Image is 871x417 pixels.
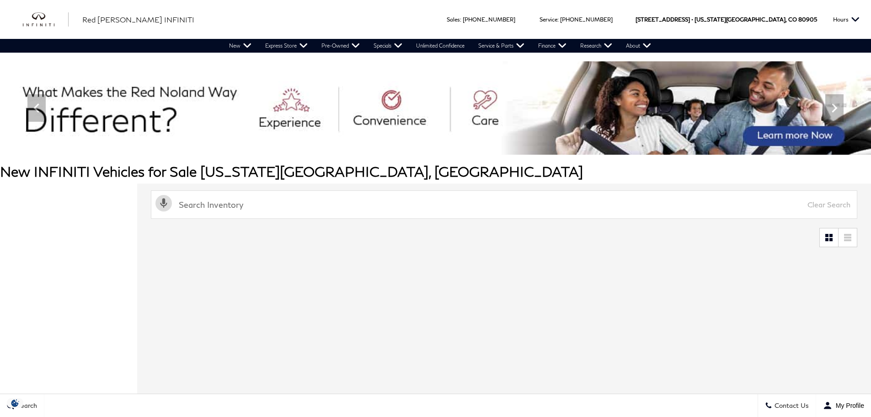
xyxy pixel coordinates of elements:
span: My Profile [832,402,864,409]
span: Go to slide 2 [399,138,408,147]
input: Search Inventory [151,190,857,219]
span: : [460,16,461,23]
a: New [222,39,258,53]
img: INFINITI [23,12,69,27]
span: Go to slide 6 [450,138,460,147]
a: Research [573,39,619,53]
a: Specials [367,39,409,53]
a: Finance [531,39,573,53]
span: Go to slide 3 [412,138,421,147]
a: Pre-Owned [315,39,367,53]
a: About [619,39,658,53]
section: Click to Open Cookie Consent Modal [5,398,26,408]
svg: Click to toggle on voice search [155,195,172,211]
span: Search [14,402,37,410]
span: Go to slide 8 [476,138,485,147]
span: Go to slide 4 [425,138,434,147]
span: Go to slide 5 [438,138,447,147]
img: Opt-Out Icon [5,398,26,408]
button: Open user profile menu [816,394,871,417]
a: Unlimited Confidence [409,39,471,53]
a: [PHONE_NUMBER] [463,16,515,23]
a: Express Store [258,39,315,53]
a: [PHONE_NUMBER] [560,16,613,23]
span: Contact Us [772,402,809,410]
span: Red [PERSON_NAME] INFINITI [82,15,194,24]
div: Next [825,94,844,122]
span: Go to slide 7 [463,138,472,147]
span: Service [540,16,557,23]
span: : [557,16,559,23]
a: Red [PERSON_NAME] INFINITI [82,14,194,25]
span: Go to slide 1 [386,138,395,147]
a: Service & Parts [471,39,531,53]
span: Sales [447,16,460,23]
a: [STREET_ADDRESS] • [US_STATE][GEOGRAPHIC_DATA], CO 80905 [636,16,817,23]
div: Previous [27,94,46,122]
nav: Main Navigation [222,39,658,53]
a: infiniti [23,12,69,27]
